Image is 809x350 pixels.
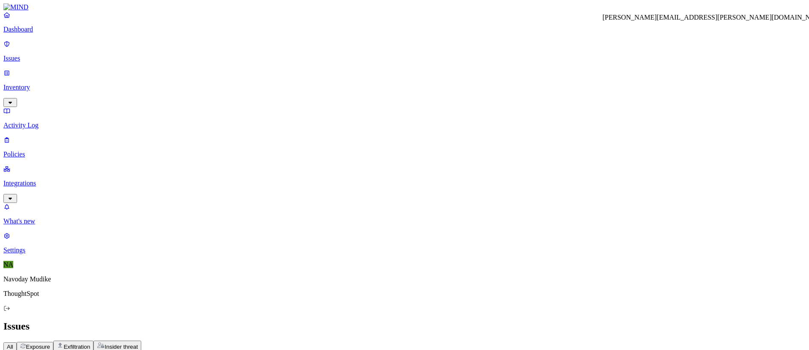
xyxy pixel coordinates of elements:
p: Inventory [3,84,806,91]
span: Exposure [26,344,50,350]
h2: Issues [3,321,806,332]
span: Exfiltration [64,344,90,350]
span: Insider threat [105,344,138,350]
p: Activity Log [3,121,806,129]
p: Settings [3,246,806,254]
p: Navoday Mudike [3,275,806,283]
img: MIND [3,3,29,11]
p: What's new [3,217,806,225]
span: NA [3,261,13,268]
p: Integrations [3,179,806,187]
p: Issues [3,55,806,62]
p: Dashboard [3,26,806,33]
p: Policies [3,150,806,158]
span: All [7,344,13,350]
p: ThoughtSpot [3,290,806,298]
